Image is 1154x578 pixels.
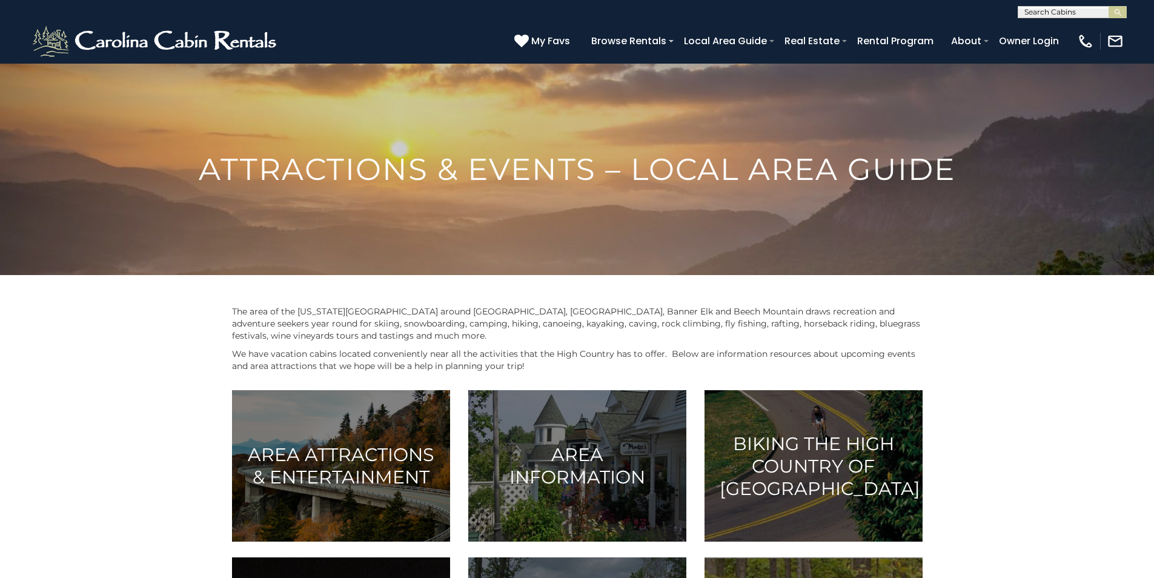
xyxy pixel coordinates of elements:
[945,30,987,51] a: About
[1107,33,1124,50] img: mail-regular-white.png
[778,30,846,51] a: Real Estate
[720,433,907,500] h3: Biking the High Country of [GEOGRAPHIC_DATA]
[232,390,450,542] a: Area Attractions & Entertainment
[585,30,672,51] a: Browse Rentals
[678,30,773,51] a: Local Area Guide
[232,305,923,342] p: The area of the [US_STATE][GEOGRAPHIC_DATA] around [GEOGRAPHIC_DATA], [GEOGRAPHIC_DATA], Banner E...
[1077,33,1094,50] img: phone-regular-white.png
[247,443,435,488] h3: Area Attractions & Entertainment
[30,23,282,59] img: White-1-2.png
[468,390,686,542] a: Area Information
[531,33,570,48] span: My Favs
[514,33,573,49] a: My Favs
[483,443,671,488] h3: Area Information
[993,30,1065,51] a: Owner Login
[705,390,923,542] a: Biking the High Country of [GEOGRAPHIC_DATA]
[232,348,923,372] p: We have vacation cabins located conveniently near all the activities that the High Country has to...
[851,30,940,51] a: Rental Program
